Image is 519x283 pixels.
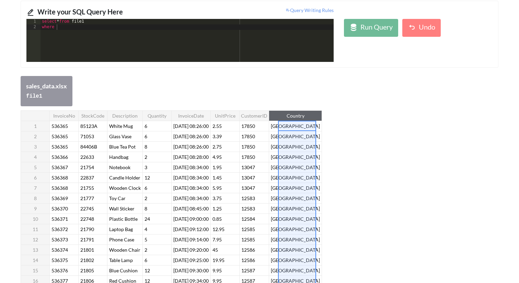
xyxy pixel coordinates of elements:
span: 22633 [79,153,95,161]
span: [GEOGRAPHIC_DATA] [269,153,321,161]
span: 8 [143,142,149,151]
span: [DATE] 08:34:00 [172,194,210,203]
span: 8 [143,204,149,213]
span: [DATE] 08:34:00 [172,184,210,192]
span: 12 [143,266,151,275]
span: 21790 [79,225,95,233]
th: StockCode [79,110,107,121]
th: 6 [21,172,50,183]
span: 19.95 [211,256,226,264]
span: 12.95 [211,225,226,233]
th: 2 [21,131,50,141]
span: 536365 [50,122,69,130]
span: 71053 [79,132,95,141]
span: 2 [143,194,149,203]
th: 9 [21,203,50,214]
span: 2 [143,153,149,161]
span: 2.55 [211,122,223,130]
span: 5 [143,235,149,244]
span: 1.95 [211,163,223,172]
span: [GEOGRAPHIC_DATA] [269,215,321,223]
th: 15 [21,265,50,275]
span: 536368 [50,173,69,182]
span: 1.25 [211,204,223,213]
span: 536367 [50,163,69,172]
span: [DATE] 09:14:00 [172,235,210,244]
span: [GEOGRAPHIC_DATA] [269,266,321,275]
span: 12586 [240,246,256,254]
span: Handbag [108,153,130,161]
span: Table Lamp [108,256,134,264]
th: 7 [21,183,50,193]
span: 85123A [79,122,99,130]
span: 1.45 [211,173,223,182]
span: 21801 [79,246,95,254]
span: 6 [143,256,149,264]
span: Toy Car [108,194,127,203]
span: 21802 [79,256,95,264]
th: 5 [21,162,50,172]
span: [GEOGRAPHIC_DATA] [269,256,321,264]
span: 0.85 [211,215,223,223]
span: 4 [143,225,149,233]
div: sales_data.xlsx [26,81,67,91]
th: 4 [21,152,50,162]
span: 12583 [240,194,256,203]
th: InvoiceDate [172,110,211,121]
th: 13 [21,244,50,255]
span: Wooden Chair [108,246,142,254]
span: [DATE] 08:26:00 [172,142,210,151]
span: [GEOGRAPHIC_DATA] [269,163,321,172]
span: 12583 [240,204,256,213]
span: [DATE] 08:28:00 [172,153,210,161]
button: Undo [402,19,441,37]
span: 536372 [50,225,69,233]
span: 84406B [79,142,99,151]
span: [DATE] 08:34:00 [172,173,210,182]
span: [GEOGRAPHIC_DATA] [269,122,321,130]
span: [GEOGRAPHIC_DATA] [269,235,321,244]
th: 10 [21,214,50,224]
span: 2.75 [211,142,223,151]
th: 8 [21,193,50,203]
span: [GEOGRAPHIC_DATA] [269,142,321,151]
span: White Mug [108,122,134,130]
span: [GEOGRAPHIC_DATA] [269,204,321,213]
span: 4.95 [211,153,223,161]
div: 2 [26,24,41,30]
span: 7.95 [211,235,223,244]
span: 24 [143,215,151,223]
span: 13047 [240,184,256,192]
span: Laptop Bag [108,225,134,233]
span: 17850 [240,122,256,130]
span: 22745 [79,204,95,213]
span: 536366 [50,153,69,161]
span: Wooden Clock [108,184,142,192]
button: Run Query [344,19,398,37]
span: 5.95 [211,184,223,192]
div: Write your SQL Query Here [37,7,175,19]
th: 11 [21,224,50,234]
span: 13047 [240,173,256,182]
span: 17850 [240,132,256,141]
span: Wall Sticker [108,204,136,213]
span: 12584 [240,215,256,223]
th: 3 [21,141,50,152]
span: 12585 [240,235,256,244]
span: [GEOGRAPHIC_DATA] [269,173,321,182]
span: 3 [143,163,149,172]
span: [GEOGRAPHIC_DATA] [269,132,321,141]
th: InvoiceNo [50,110,79,121]
span: 6 [143,184,149,192]
span: 21755 [79,184,95,192]
span: 12586 [240,256,256,264]
span: 45 [211,246,219,254]
span: 3.75 [211,194,223,203]
span: 21777 [79,194,95,203]
span: Plastic Bottle [108,215,139,223]
span: 536365 [50,132,69,141]
th: UnitPrice [211,110,240,121]
div: 1 [26,19,41,24]
span: 3.39 [211,132,223,141]
span: [DATE] 08:26:00 [172,132,210,141]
